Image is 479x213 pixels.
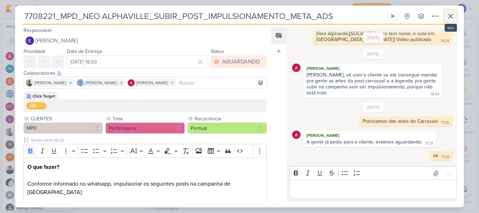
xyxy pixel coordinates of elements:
button: [PERSON_NAME] [23,34,267,47]
span: [PERSON_NAME] [136,80,168,86]
input: Texto sem título [29,137,267,144]
button: Pontual [188,122,267,134]
div: A gente já pediu para o cliente, estamos aguardando. [306,139,422,145]
img: Alessandra Gomes [128,79,135,86]
span: [PERSON_NAME] [35,36,78,45]
div: [Neo Alphaville][SOCIAL][O futuro tem nome, e está em [GEOGRAPHIC_DATA]][Video][[DATE]] Video pub... [316,31,436,42]
button: Performance [106,122,185,134]
label: Data de Entrega [67,48,102,54]
input: Buscar [178,79,265,87]
div: Editor editing area: main [289,180,457,199]
img: Caroline Traven De Andrade [77,79,84,86]
div: esc [445,24,457,32]
span: [PERSON_NAME] [85,80,117,86]
div: [PERSON_NAME] [305,65,441,72]
label: Responsável [23,27,52,33]
img: Alessandra Gomes [292,64,301,72]
div: Click Target [33,93,55,99]
div: 15:24 [441,38,449,44]
div: Precisamos das artes do Carrossel [363,118,438,124]
div: 17:10 [441,120,449,126]
div: Colaboradores [23,69,267,77]
label: CLIENTES [30,115,103,122]
span: [PERSON_NAME] [34,80,66,86]
div: 17:21 [425,141,433,146]
div: [PERSON_NAME], vê com o cliente se ele consegue mandar pra gente as artes do post carrossel e a l... [306,72,439,96]
div: AGUARDANDO [222,58,260,66]
div: [PERSON_NAME] [305,132,434,139]
input: Select a date [67,55,208,68]
button: AGUARDANDO [211,55,267,68]
div: Ligar relógio [390,13,396,19]
button: MPD [23,122,103,134]
label: Time [112,115,185,122]
div: Editor toolbar [23,144,267,158]
label: Recorrência [194,115,267,122]
img: Iara Santos [26,79,33,86]
div: 16:04 [431,92,439,97]
div: 17:21 [441,154,449,160]
img: Eduardo Quaresma [26,36,34,45]
strong: O que fazer? [27,164,59,171]
div: ok [433,153,438,159]
img: Alessandra Gomes [292,131,301,139]
div: Editor toolbar [289,166,457,180]
label: Status [211,48,224,54]
label: Prioridade [23,48,46,54]
div: QA [30,102,36,109]
input: Kard Sem Título [22,10,385,22]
